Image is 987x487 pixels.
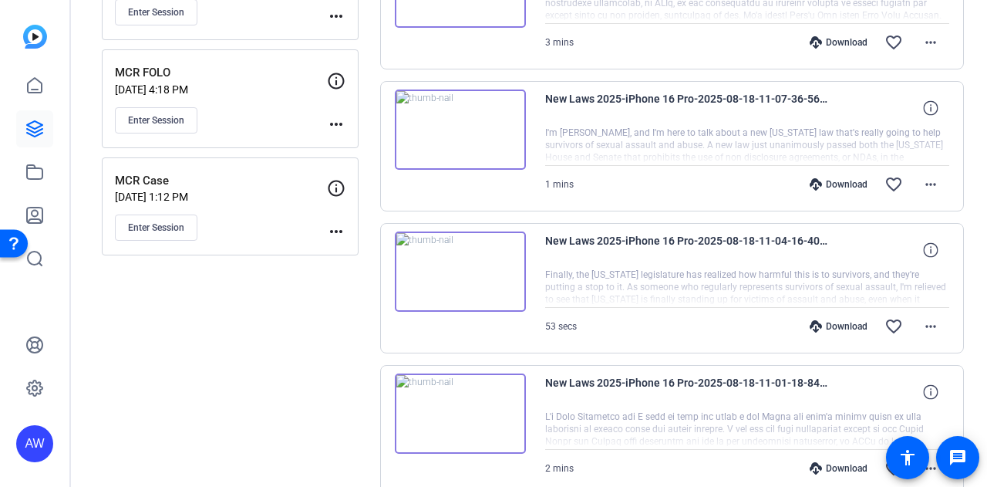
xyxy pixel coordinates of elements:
[802,462,875,475] div: Download
[128,6,184,19] span: Enter Session
[884,33,903,52] mat-icon: favorite_border
[395,374,526,454] img: thumb-nail
[23,25,47,49] img: blue-gradient.svg
[921,317,940,336] mat-icon: more_horiz
[115,83,327,96] p: [DATE] 4:18 PM
[802,36,875,49] div: Download
[128,222,184,234] span: Enter Session
[545,179,574,190] span: 1 mins
[545,463,574,474] span: 2 mins
[921,459,940,478] mat-icon: more_horiz
[884,317,903,336] mat-icon: favorite_border
[545,374,830,411] span: New Laws 2025-iPhone 16 Pro-2025-08-18-11-01-18-848-0
[545,232,830,269] span: New Laws 2025-iPhone 16 Pro-2025-08-18-11-04-16-403-0
[128,114,184,127] span: Enter Session
[802,320,875,333] div: Download
[545,90,830,127] span: New Laws 2025-iPhone 16 Pro-2025-08-18-11-07-36-564-0
[395,232,526,312] img: thumb-nail
[327,115,345,134] mat-icon: more_horiz
[898,448,917,467] mat-icon: accessibility
[115,172,327,190] p: MCR Case
[802,178,875,191] div: Download
[115,191,327,203] p: [DATE] 1:12 PM
[545,37,574,48] span: 3 mins
[884,459,903,478] mat-icon: favorite_border
[921,33,940,52] mat-icon: more_horiz
[884,175,903,194] mat-icon: favorite_border
[948,448,967,467] mat-icon: message
[395,90,526,170] img: thumb-nail
[115,64,327,82] p: MCR FOLO
[16,425,53,462] div: AW
[115,107,197,134] button: Enter Session
[921,175,940,194] mat-icon: more_horiz
[327,222,345,241] mat-icon: more_horiz
[327,7,345,25] mat-icon: more_horiz
[115,215,197,241] button: Enter Session
[545,321,577,332] span: 53 secs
